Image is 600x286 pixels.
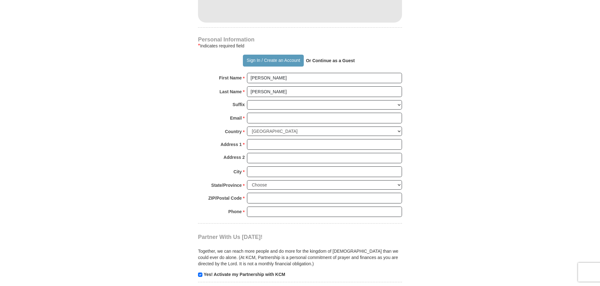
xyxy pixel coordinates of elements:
[219,73,242,82] strong: First Name
[198,42,402,50] div: Indicates required field
[221,140,242,149] strong: Address 1
[243,55,303,67] button: Sign In / Create an Account
[223,153,245,162] strong: Address 2
[306,58,355,63] strong: Or Continue as a Guest
[233,167,242,176] strong: City
[204,272,285,277] strong: Yes! Activate my Partnership with KCM
[225,127,242,136] strong: Country
[228,207,242,216] strong: Phone
[198,234,263,240] span: Partner With Us [DATE]!
[208,194,242,202] strong: ZIP/Postal Code
[198,248,402,267] p: Together, we can reach more people and do more for the kingdom of [DEMOGRAPHIC_DATA] than we coul...
[233,100,245,109] strong: Suffix
[230,114,242,122] strong: Email
[220,87,242,96] strong: Last Name
[211,181,242,190] strong: State/Province
[198,37,402,42] h4: Personal Information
